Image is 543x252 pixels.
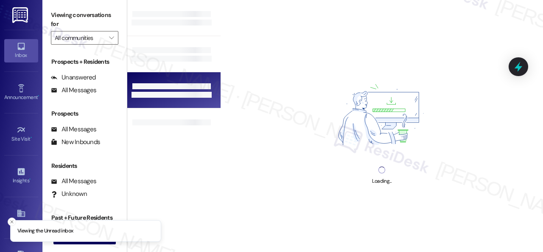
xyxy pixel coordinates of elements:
i:  [109,34,114,41]
div: Unanswered [51,73,96,82]
div: Prospects [42,109,127,118]
a: Buildings [4,206,38,229]
div: Loading... [372,177,391,186]
div: Prospects + Residents [42,57,127,66]
button: Close toast [8,218,16,226]
div: New Inbounds [51,138,100,147]
a: Inbox [4,39,38,62]
a: Site Visit • [4,123,38,146]
input: All communities [55,31,105,45]
span: • [31,135,32,141]
a: Insights • [4,164,38,187]
label: Viewing conversations for [51,8,118,31]
div: All Messages [51,177,96,186]
p: Viewing the Unread inbox [17,227,73,235]
span: • [29,176,31,182]
span: • [38,93,39,99]
div: Unknown [51,190,87,198]
div: Residents [42,161,127,170]
div: Past + Future Residents [42,213,127,222]
div: All Messages [51,125,96,134]
div: All Messages [51,86,96,95]
img: ResiDesk Logo [12,7,30,23]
